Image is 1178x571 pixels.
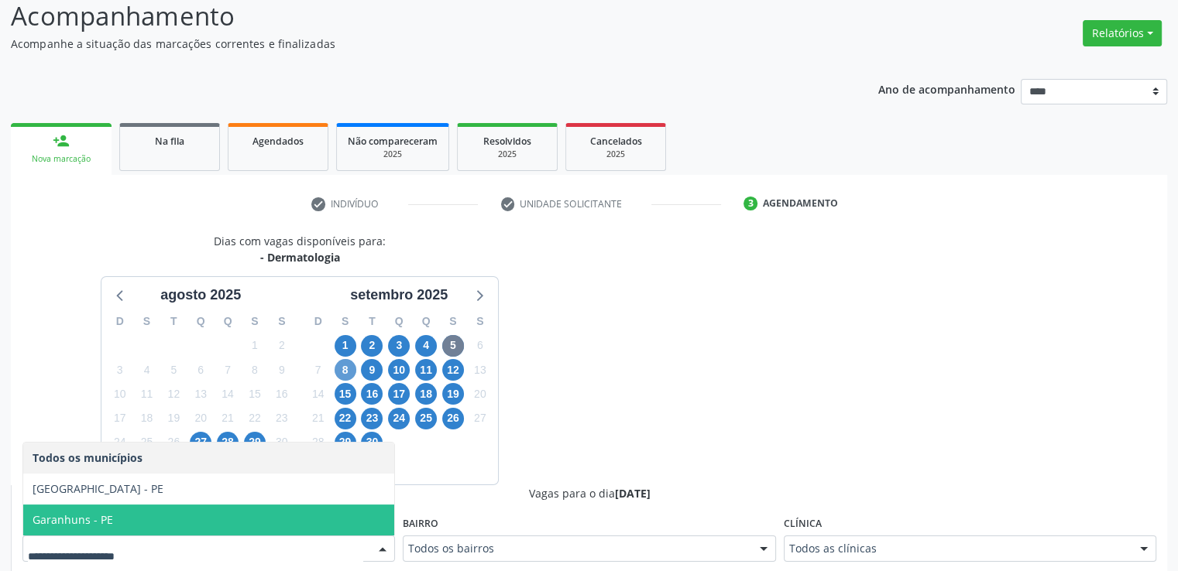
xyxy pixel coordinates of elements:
[271,383,293,405] span: sábado, 16 de agosto de 2025
[331,309,359,333] div: S
[386,309,413,333] div: Q
[307,383,329,405] span: domingo, 14 de setembro de 2025
[304,309,331,333] div: D
[615,486,651,501] span: [DATE]
[244,335,266,357] span: sexta-feira, 1 de agosto de 2025
[361,335,383,357] span: terça-feira, 2 de setembro de 2025
[190,359,211,381] span: quarta-feira, 6 de agosto de 2025
[415,408,437,429] span: quinta-feira, 25 de setembro de 2025
[361,359,383,381] span: terça-feira, 9 de setembro de 2025
[335,383,356,405] span: segunda-feira, 15 de setembro de 2025
[307,432,329,453] span: domingo, 28 de setembro de 2025
[415,335,437,357] span: quinta-feira, 4 de setembro de 2025
[469,359,491,381] span: sábado, 13 de setembro de 2025
[469,149,546,160] div: 2025
[442,335,464,357] span: sexta-feira, 5 de setembro de 2025
[133,309,160,333] div: S
[361,432,383,453] span: terça-feira, 30 de setembro de 2025
[136,432,158,453] span: segunda-feira, 25 de agosto de 2025
[190,383,211,405] span: quarta-feira, 13 de agosto de 2025
[244,383,266,405] span: sexta-feira, 15 de agosto de 2025
[190,432,211,453] span: quarta-feira, 27 de agosto de 2025
[744,197,757,210] div: 3
[244,408,266,429] span: sexta-feira, 22 de agosto de 2025
[22,485,1156,501] div: Vagas para o dia
[483,135,531,148] span: Resolvidos
[335,408,356,429] span: segunda-feira, 22 de setembro de 2025
[442,383,464,405] span: sexta-feira, 19 de setembro de 2025
[160,309,187,333] div: T
[154,285,247,306] div: agosto 2025
[163,383,184,405] span: terça-feira, 12 de agosto de 2025
[271,335,293,357] span: sábado, 2 de agosto de 2025
[53,132,70,149] div: person_add
[33,450,143,465] span: Todos os municípios
[217,359,239,381] span: quinta-feira, 7 de agosto de 2025
[109,408,131,429] span: domingo, 17 de agosto de 2025
[22,153,101,165] div: Nova marcação
[442,359,464,381] span: sexta-feira, 12 de setembro de 2025
[190,408,211,429] span: quarta-feira, 20 de agosto de 2025
[271,432,293,453] span: sábado, 30 de agosto de 2025
[109,359,131,381] span: domingo, 3 de agosto de 2025
[335,335,356,357] span: segunda-feira, 1 de setembro de 2025
[442,408,464,429] span: sexta-feira, 26 de setembro de 2025
[359,309,386,333] div: T
[271,359,293,381] span: sábado, 9 de agosto de 2025
[214,233,386,265] div: Dias com vagas disponíveis para:
[271,408,293,429] span: sábado, 23 de agosto de 2025
[214,249,386,265] div: - Dermatologia
[361,408,383,429] span: terça-feira, 23 de setembro de 2025
[469,383,491,405] span: sábado, 20 de setembro de 2025
[413,309,440,333] div: Q
[590,135,642,148] span: Cancelados
[268,309,295,333] div: S
[187,309,215,333] div: Q
[361,383,383,405] span: terça-feira, 16 de setembro de 2025
[33,481,163,496] span: [GEOGRAPHIC_DATA] - PE
[388,335,410,357] span: quarta-feira, 3 de setembro de 2025
[109,432,131,453] span: domingo, 24 de agosto de 2025
[469,335,491,357] span: sábado, 6 de setembro de 2025
[415,383,437,405] span: quinta-feira, 18 de setembro de 2025
[217,408,239,429] span: quinta-feira, 21 de agosto de 2025
[415,359,437,381] span: quinta-feira, 11 de setembro de 2025
[789,541,1125,556] span: Todos as clínicas
[440,309,467,333] div: S
[344,285,454,306] div: setembro 2025
[878,79,1015,98] p: Ano de acompanhamento
[244,432,266,453] span: sexta-feira, 29 de agosto de 2025
[388,408,410,429] span: quarta-feira, 24 de setembro de 2025
[109,383,131,405] span: domingo, 10 de agosto de 2025
[244,359,266,381] span: sexta-feira, 8 de agosto de 2025
[163,359,184,381] span: terça-feira, 5 de agosto de 2025
[106,309,133,333] div: D
[163,432,184,453] span: terça-feira, 26 de agosto de 2025
[217,432,239,453] span: quinta-feira, 28 de agosto de 2025
[348,135,438,148] span: Não compareceram
[136,408,158,429] span: segunda-feira, 18 de agosto de 2025
[307,359,329,381] span: domingo, 7 de setembro de 2025
[577,149,654,160] div: 2025
[217,383,239,405] span: quinta-feira, 14 de agosto de 2025
[784,512,822,536] label: Clínica
[763,197,838,210] div: Agendamento
[136,359,158,381] span: segunda-feira, 4 de agosto de 2025
[163,408,184,429] span: terça-feira, 19 de agosto de 2025
[466,309,493,333] div: S
[136,383,158,405] span: segunda-feira, 11 de agosto de 2025
[408,541,744,556] span: Todos os bairros
[335,359,356,381] span: segunda-feira, 8 de setembro de 2025
[1083,20,1162,46] button: Relatórios
[155,135,184,148] span: Na fila
[307,408,329,429] span: domingo, 21 de setembro de 2025
[348,149,438,160] div: 2025
[252,135,304,148] span: Agendados
[403,512,438,536] label: Bairro
[388,359,410,381] span: quarta-feira, 10 de setembro de 2025
[469,408,491,429] span: sábado, 27 de setembro de 2025
[33,512,113,527] span: Garanhuns - PE
[215,309,242,333] div: Q
[388,383,410,405] span: quarta-feira, 17 de setembro de 2025
[335,432,356,453] span: segunda-feira, 29 de setembro de 2025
